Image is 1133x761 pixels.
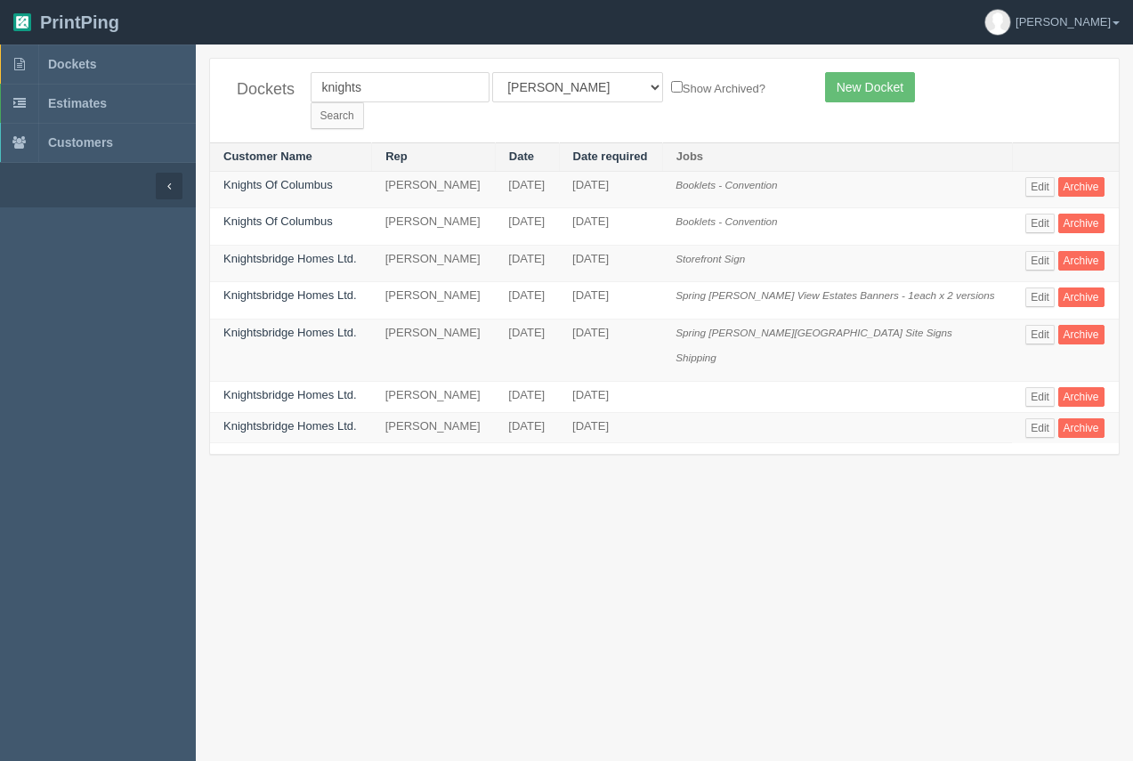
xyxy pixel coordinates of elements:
[559,412,662,443] td: [DATE]
[985,10,1010,35] img: avatar_default-7531ab5dedf162e01f1e0bb0964e6a185e93c5c22dfe317fb01d7f8cd2b1632c.jpg
[559,282,662,320] td: [DATE]
[676,179,777,190] i: Booklets - Convention
[559,381,662,412] td: [DATE]
[1058,387,1105,407] a: Archive
[1058,325,1105,344] a: Archive
[1025,214,1055,233] a: Edit
[559,245,662,282] td: [DATE]
[372,171,496,208] td: [PERSON_NAME]
[676,289,994,301] i: Spring [PERSON_NAME] View Estates Banners - 1each x 2 versions
[223,178,333,191] a: Knights Of Columbus
[1058,251,1105,271] a: Archive
[1058,214,1105,233] a: Archive
[559,171,662,208] td: [DATE]
[223,215,333,228] a: Knights Of Columbus
[372,282,496,320] td: [PERSON_NAME]
[1025,418,1055,438] a: Edit
[372,319,496,381] td: [PERSON_NAME]
[495,208,559,246] td: [DATE]
[372,245,496,282] td: [PERSON_NAME]
[223,252,357,265] a: Knightsbridge Homes Ltd.
[48,96,107,110] span: Estimates
[573,150,648,163] a: Date required
[495,245,559,282] td: [DATE]
[495,319,559,381] td: [DATE]
[372,208,496,246] td: [PERSON_NAME]
[509,150,534,163] a: Date
[676,352,716,363] i: Shipping
[676,253,745,264] i: Storefront Sign
[385,150,408,163] a: Rep
[495,381,559,412] td: [DATE]
[495,282,559,320] td: [DATE]
[13,13,31,31] img: logo-3e63b451c926e2ac314895c53de4908e5d424f24456219fb08d385ab2e579770.png
[372,412,496,443] td: [PERSON_NAME]
[311,72,490,102] input: Customer Name
[372,381,496,412] td: [PERSON_NAME]
[495,412,559,443] td: [DATE]
[671,77,765,98] label: Show Archived?
[48,57,96,71] span: Dockets
[311,102,364,129] input: Search
[662,143,1012,172] th: Jobs
[237,81,284,99] h4: Dockets
[223,150,312,163] a: Customer Name
[1025,251,1055,271] a: Edit
[223,388,357,401] a: Knightsbridge Homes Ltd.
[559,319,662,381] td: [DATE]
[671,81,683,93] input: Show Archived?
[676,327,952,338] i: Spring [PERSON_NAME][GEOGRAPHIC_DATA] Site Signs
[223,419,357,433] a: Knightsbridge Homes Ltd.
[1058,287,1105,307] a: Archive
[48,135,113,150] span: Customers
[495,171,559,208] td: [DATE]
[1058,418,1105,438] a: Archive
[1025,287,1055,307] a: Edit
[559,208,662,246] td: [DATE]
[676,215,777,227] i: Booklets - Convention
[1025,387,1055,407] a: Edit
[825,72,915,102] a: New Docket
[1058,177,1105,197] a: Archive
[1025,177,1055,197] a: Edit
[223,326,357,339] a: Knightsbridge Homes Ltd.
[223,288,357,302] a: Knightsbridge Homes Ltd.
[1025,325,1055,344] a: Edit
